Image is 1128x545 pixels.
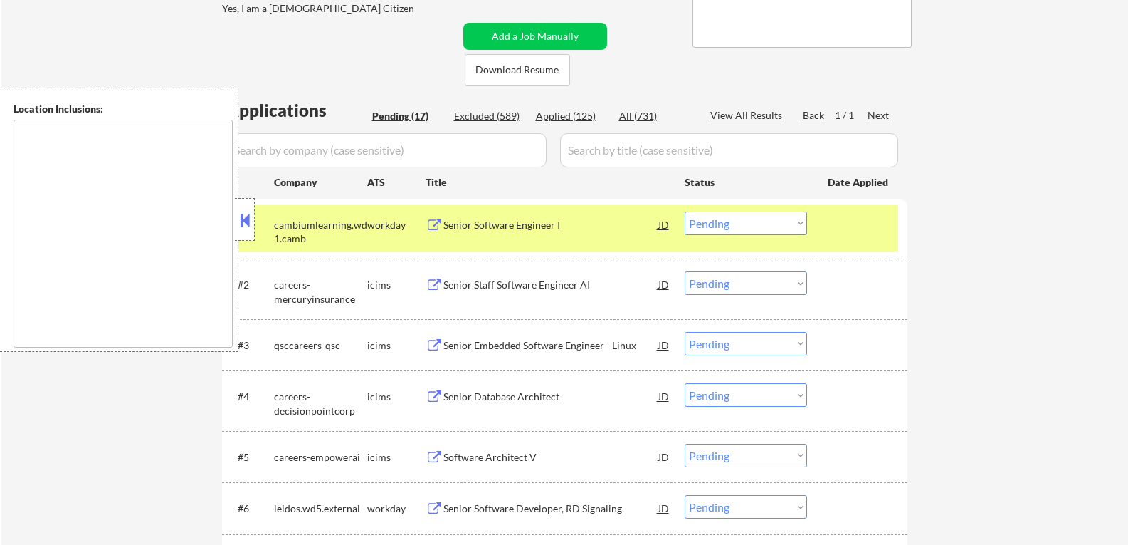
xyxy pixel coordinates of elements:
[657,383,671,409] div: JD
[536,109,607,123] div: Applied (125)
[803,108,826,123] div: Back
[222,1,463,16] div: Yes, I am a [DEMOGRAPHIC_DATA] Citizen
[443,450,658,464] div: Software Architect V
[868,108,890,123] div: Next
[835,108,868,123] div: 1 / 1
[443,390,658,404] div: Senior Database Architect
[828,175,890,190] div: Date Applied
[367,218,426,232] div: workday
[443,218,658,232] div: Senior Software Engineer I
[367,278,426,292] div: icims
[238,390,263,404] div: #4
[238,502,263,516] div: #6
[657,495,671,521] div: JD
[657,332,671,358] div: JD
[367,450,426,464] div: icims
[443,278,658,292] div: Senior Staff Software Engineer AI
[619,109,690,123] div: All (731)
[274,502,367,516] div: leidos.wd5.external
[367,338,426,353] div: icims
[426,175,671,190] div: Title
[443,338,658,353] div: Senior Embedded Software Engineer - Linux
[367,390,426,404] div: icims
[560,133,898,167] input: Search by title (case sensitive)
[454,109,525,123] div: Excluded (589)
[274,338,367,353] div: qsccareers-qsc
[274,450,367,464] div: careers-empowerai
[685,169,807,194] div: Status
[372,109,443,123] div: Pending (17)
[14,102,233,116] div: Location Inclusions:
[657,212,671,237] div: JD
[367,502,426,516] div: workday
[710,108,786,123] div: View All Results
[657,444,671,469] div: JD
[274,278,367,306] div: careers-mercuryinsurance
[463,23,607,50] button: Add a Job Manually
[443,502,658,516] div: Senior Software Developer, RD Signaling
[238,450,263,464] div: #5
[274,175,367,190] div: Company
[226,133,547,167] input: Search by company (case sensitive)
[465,54,570,86] button: Download Resume
[367,175,426,190] div: ATS
[226,102,367,119] div: Applications
[274,218,367,246] div: cambiumlearning.wd1.camb
[657,271,671,297] div: JD
[274,390,367,417] div: careers-decisionpointcorp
